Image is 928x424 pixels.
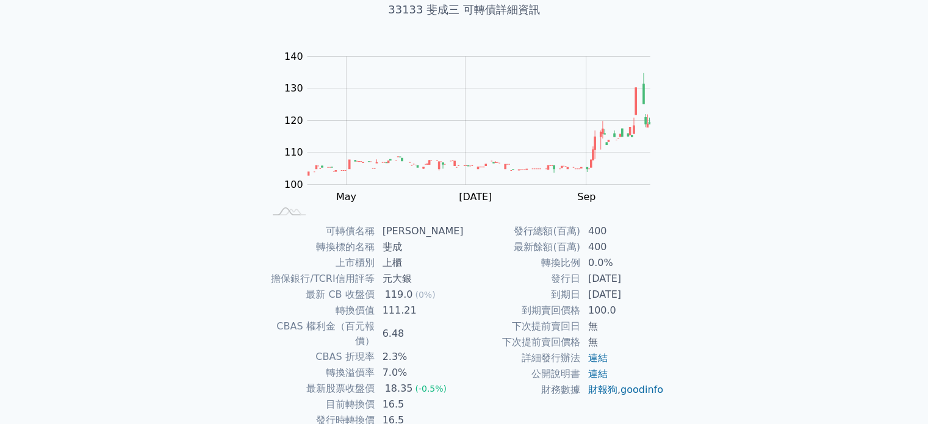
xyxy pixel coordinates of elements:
[620,384,663,395] a: goodinfo
[464,287,581,303] td: 到期日
[284,115,303,126] tspan: 120
[264,271,375,287] td: 擔保銀行/TCRI信用評等
[581,382,664,398] td: ,
[375,223,464,239] td: [PERSON_NAME]
[464,239,581,255] td: 最新餘額(百萬)
[264,349,375,365] td: CBAS 折現率
[581,334,664,350] td: 無
[375,397,464,412] td: 16.5
[581,255,664,271] td: 0.0%
[464,382,581,398] td: 財務數據
[588,352,608,364] a: 連結
[464,271,581,287] td: 發行日
[284,82,303,94] tspan: 130
[581,318,664,334] td: 無
[264,397,375,412] td: 目前轉換價
[459,191,492,203] tspan: [DATE]
[264,365,375,381] td: 轉換溢價率
[415,290,435,300] span: (0%)
[264,303,375,318] td: 轉換價值
[336,191,356,203] tspan: May
[464,303,581,318] td: 到期賣回價格
[588,384,617,395] a: 財報狗
[383,287,415,302] div: 119.0
[581,303,664,318] td: 100.0
[264,287,375,303] td: 最新 CB 收盤價
[264,255,375,271] td: 上市櫃別
[375,365,464,381] td: 7.0%
[284,51,303,62] tspan: 140
[577,191,595,203] tspan: Sep
[464,366,581,382] td: 公開說明書
[588,368,608,379] a: 連結
[464,255,581,271] td: 轉換比例
[464,350,581,366] td: 詳細發行辦法
[375,255,464,271] td: 上櫃
[375,318,464,349] td: 6.48
[264,223,375,239] td: 可轉債名稱
[308,73,650,175] g: Series
[383,381,415,396] div: 18.35
[375,303,464,318] td: 111.21
[264,239,375,255] td: 轉換標的名稱
[264,318,375,349] td: CBAS 權利金（百元報價）
[375,239,464,255] td: 斐成
[278,51,668,203] g: Chart
[375,349,464,365] td: 2.3%
[581,223,664,239] td: 400
[284,179,303,190] tspan: 100
[375,271,464,287] td: 元大銀
[581,239,664,255] td: 400
[250,1,679,18] h1: 33133 斐成三 可轉債詳細資訊
[464,318,581,334] td: 下次提前賣回日
[464,223,581,239] td: 發行總額(百萬)
[264,381,375,397] td: 最新股票收盤價
[581,287,664,303] td: [DATE]
[581,271,664,287] td: [DATE]
[284,146,303,158] tspan: 110
[464,334,581,350] td: 下次提前賣回價格
[415,384,447,393] span: (-0.5%)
